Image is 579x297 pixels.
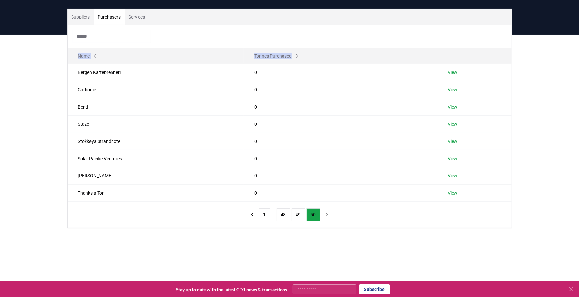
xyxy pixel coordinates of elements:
[68,9,94,25] button: Suppliers
[68,98,244,115] td: Bend
[244,167,437,184] td: 0
[448,173,457,179] a: View
[448,69,457,76] a: View
[271,211,275,219] li: ...
[73,49,103,62] button: Name
[94,9,125,25] button: Purchasers
[244,133,437,150] td: 0
[259,208,270,221] button: 1
[68,81,244,98] td: Carbonic
[244,150,437,167] td: 0
[448,104,457,110] a: View
[244,115,437,133] td: 0
[68,64,244,81] td: Bergen Kaffebrenneri
[277,208,290,221] button: 48
[68,184,244,201] td: Thanks a Ton
[249,49,305,62] button: Tonnes Purchased
[247,208,258,221] button: previous page
[244,184,437,201] td: 0
[68,115,244,133] td: Staze
[244,98,437,115] td: 0
[244,81,437,98] td: 0
[307,208,320,221] button: 50
[68,167,244,184] td: [PERSON_NAME]
[448,155,457,162] a: View
[125,9,149,25] button: Services
[448,86,457,93] a: View
[292,208,305,221] button: 49
[68,133,244,150] td: Stokkøya Strandhotell
[448,121,457,127] a: View
[244,64,437,81] td: 0
[448,190,457,196] a: View
[68,150,244,167] td: Solar Pacific Ventures
[448,138,457,145] a: View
